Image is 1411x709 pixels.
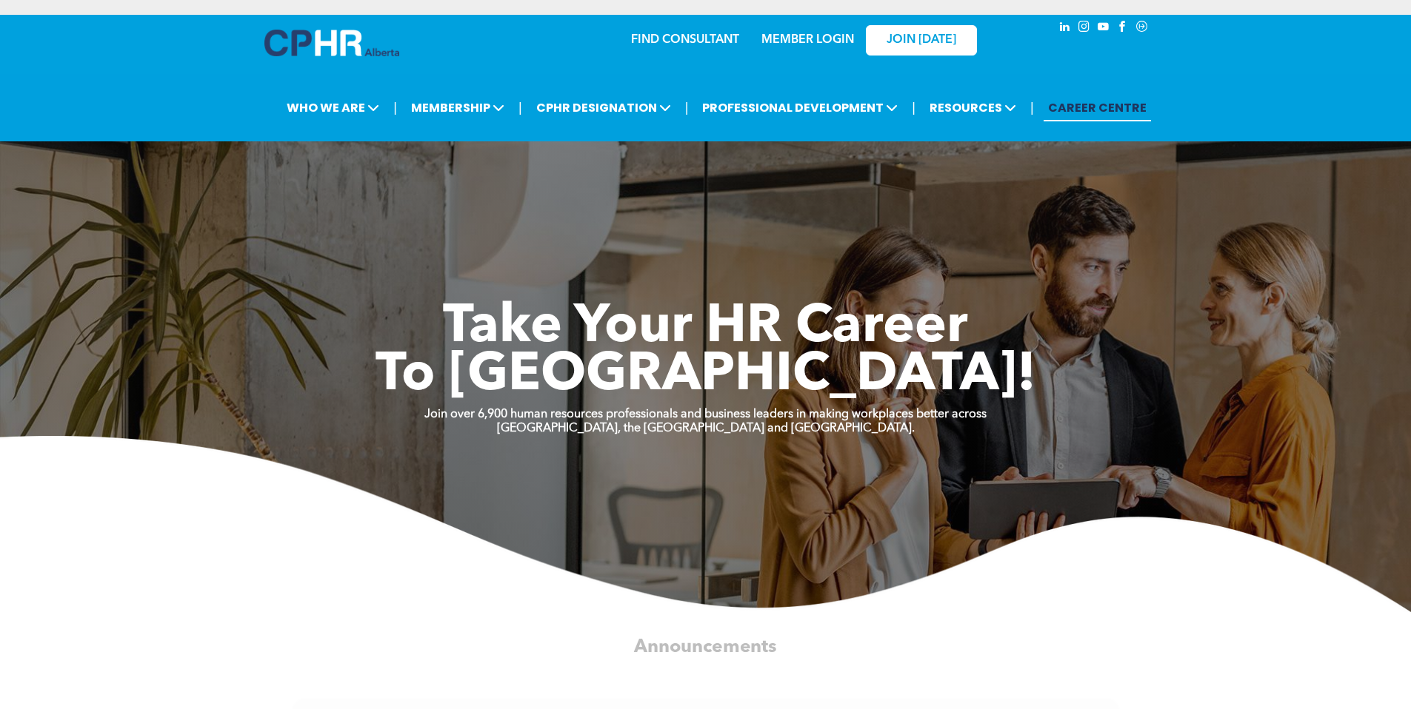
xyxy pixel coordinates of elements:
[424,409,987,420] strong: Join over 6,900 human resources professionals and business leaders in making workplaces better ac...
[1057,19,1073,38] a: linkedin
[1030,93,1034,123] li: |
[443,301,968,354] span: Take Your HR Career
[1044,94,1151,121] a: CAREER CENTRE
[685,93,689,123] li: |
[866,25,977,56] a: JOIN [DATE]
[376,349,1036,403] span: To [GEOGRAPHIC_DATA]!
[634,638,776,656] span: Announcements
[532,94,676,121] span: CPHR DESIGNATION
[631,34,739,46] a: FIND CONSULTANT
[761,34,854,46] a: MEMBER LOGIN
[518,93,522,123] li: |
[887,33,956,47] span: JOIN [DATE]
[912,93,915,123] li: |
[925,94,1021,121] span: RESOURCES
[407,94,509,121] span: MEMBERSHIP
[1134,19,1150,38] a: Social network
[282,94,384,121] span: WHO WE ARE
[1095,19,1112,38] a: youtube
[698,94,902,121] span: PROFESSIONAL DEVELOPMENT
[497,423,915,434] strong: [GEOGRAPHIC_DATA], the [GEOGRAPHIC_DATA] and [GEOGRAPHIC_DATA].
[1076,19,1093,38] a: instagram
[1115,19,1131,38] a: facebook
[264,30,399,56] img: A blue and white logo for cp alberta
[393,93,397,123] li: |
